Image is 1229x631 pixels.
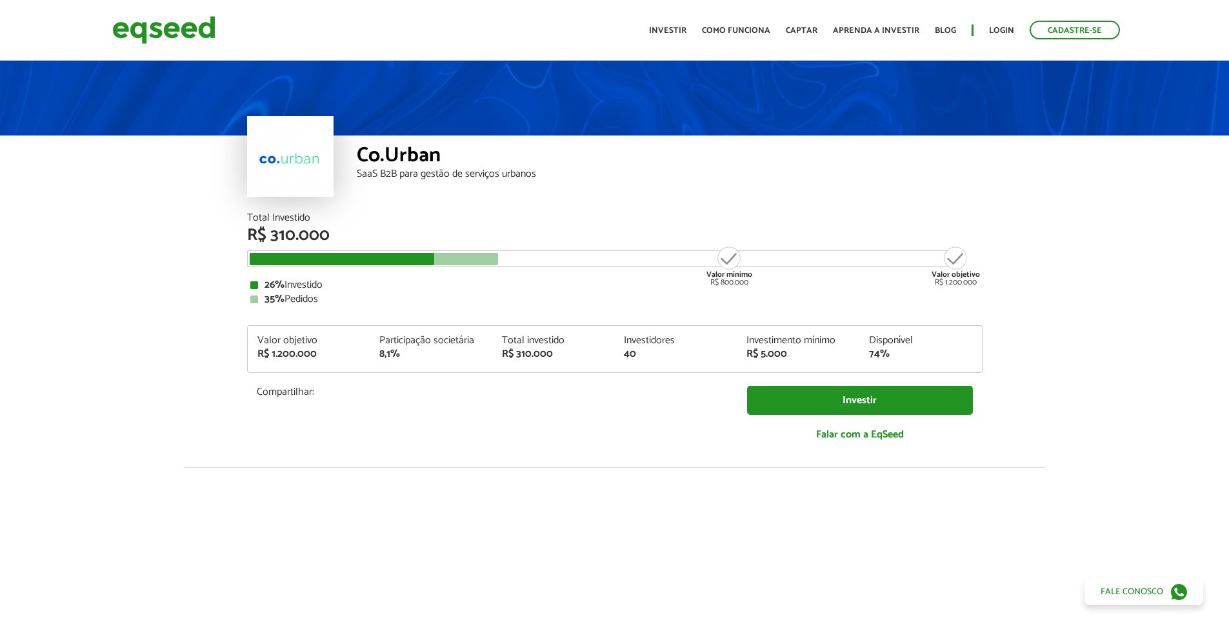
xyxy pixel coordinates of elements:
div: Investimento mínimo [746,336,850,346]
div: SaaS B2B para gestão de serviços urbanos [357,169,983,179]
div: Investidores [624,336,727,346]
strong: 26% [265,276,285,294]
a: Captar [786,26,817,35]
div: Pedidos [250,294,979,305]
div: Total investido [502,336,605,346]
div: 8,1% [379,349,483,359]
div: Co.Urban [357,145,983,169]
a: Aprenda a investir [833,26,919,35]
div: R$ 1.200.000 [932,245,980,286]
a: Blog [935,26,956,35]
div: Valor objetivo [257,336,361,346]
div: R$ 5.000 [746,349,850,359]
a: Falar com a EqSeed [747,421,973,448]
strong: Valor objetivo [932,268,980,281]
div: R$ 310.000 [247,227,983,244]
div: Investido [250,280,979,290]
img: EqSeed [112,13,215,47]
a: Login [989,26,1014,35]
div: 74% [869,349,972,359]
a: Cadastre-se [1030,21,1120,39]
div: R$ 1.200.000 [257,349,361,359]
a: Fale conosco [1084,578,1203,605]
a: Como funciona [702,26,770,35]
div: R$ 800.000 [705,245,754,286]
div: Participação societária [379,336,483,346]
div: R$ 310.000 [502,349,605,359]
p: Compartilhar: [257,386,728,398]
a: Investir [649,26,686,35]
div: 40 [624,349,727,359]
strong: Valor mínimo [706,268,752,281]
div: Total Investido [247,213,983,223]
strong: 35% [265,290,285,308]
div: Disponível [869,336,972,346]
a: Investir [747,386,973,415]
